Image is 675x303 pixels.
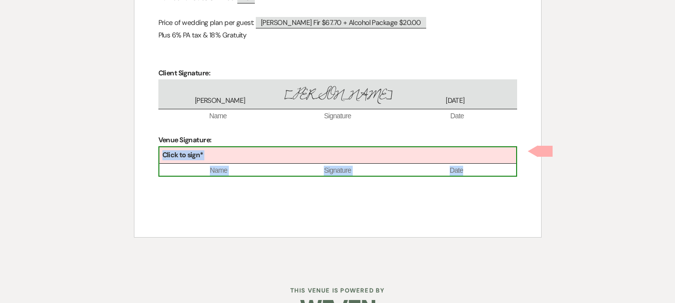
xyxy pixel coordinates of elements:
span: [PERSON_NAME] [161,96,279,106]
span: Signature [278,111,397,121]
p: Price of wedding plan per guest: [158,16,517,29]
span: Signature [278,166,397,176]
strong: Venue Signature: [158,135,212,144]
span: Name [158,111,278,121]
span: [PERSON_NAME] [279,84,396,106]
b: Click to sign* [162,150,203,159]
span: Name [159,166,278,176]
span: Date [397,166,516,176]
span: [DATE] [396,96,514,106]
span: [PERSON_NAME] Fir $67.70 + Alcohol Package $20.00 [256,17,426,28]
p: Plus 6% PA tax & 18% Gratuity [158,29,517,41]
strong: Client Signature: [158,68,210,77]
span: Date [397,111,517,121]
